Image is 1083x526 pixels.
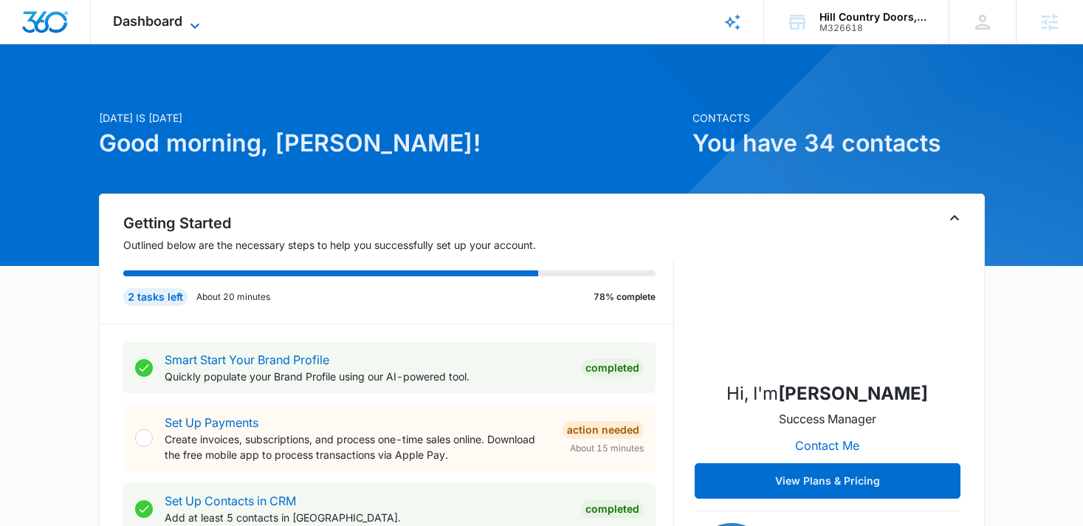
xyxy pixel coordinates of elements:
h1: You have 34 contacts [692,126,985,161]
span: About 15 minutes [570,442,644,455]
h2: Getting Started [123,212,674,234]
a: Set Up Payments [165,415,258,430]
p: Create invoices, subscriptions, and process one-time sales online. Download the free mobile app t... [165,431,551,462]
p: Hi, I'm [726,380,928,407]
div: account name [819,11,927,23]
span: Dashboard [113,13,182,29]
p: About 20 minutes [196,290,270,304]
strong: [PERSON_NAME] [778,383,928,404]
p: 78% complete [594,290,656,304]
div: account id [819,23,927,33]
p: Add at least 5 contacts in [GEOGRAPHIC_DATA]. [165,510,569,525]
button: Toggle Collapse [946,209,963,227]
div: 2 tasks left [123,288,188,306]
button: View Plans & Pricing [695,463,960,499]
button: Contact Me [780,428,874,463]
a: Smart Start Your Brand Profile [165,352,329,367]
a: Set Up Contacts in CRM [165,493,296,508]
div: Action Needed [563,421,644,439]
p: Outlined below are the necessary steps to help you successfully set up your account. [123,237,674,253]
div: Completed [581,359,644,377]
img: Alexis Austere [754,221,901,369]
p: Success Manager [779,410,876,428]
p: [DATE] is [DATE] [99,110,684,126]
div: Completed [581,500,644,518]
p: Quickly populate your Brand Profile using our AI-powered tool. [165,369,569,384]
h1: Good morning, [PERSON_NAME]! [99,126,684,161]
p: Contacts [692,110,985,126]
